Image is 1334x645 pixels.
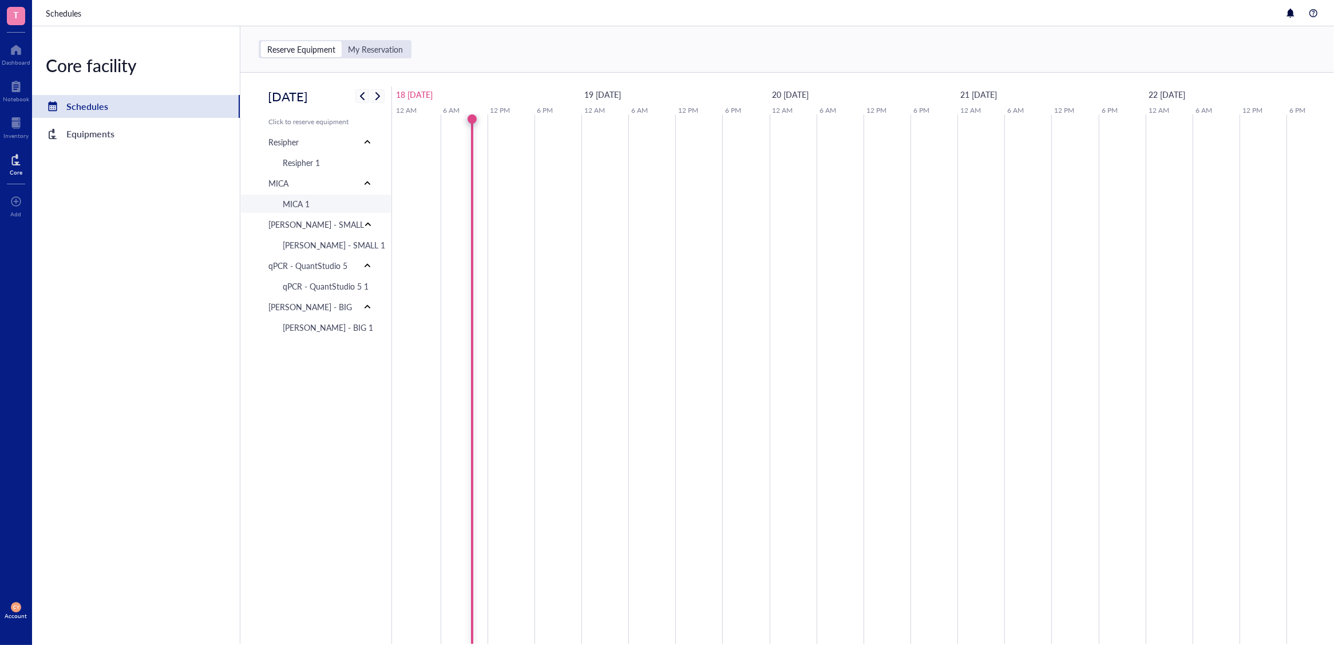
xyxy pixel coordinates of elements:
[3,114,29,139] a: Inventory
[864,103,889,118] a: 12 PM
[957,86,1000,103] a: August 21, 2025
[259,40,411,58] div: segmented control
[371,89,385,103] button: Next week
[393,86,436,103] a: August 18, 2025
[393,103,419,118] a: 12 AM
[283,280,369,292] div: qPCR - QuantStudio 5 1
[268,117,375,127] div: Click to reserve equipment
[66,126,114,142] div: Equipments
[2,41,30,66] a: Dashboard
[1193,103,1215,118] a: 6 AM
[268,177,288,189] div: MICA
[355,89,369,103] button: Previous week
[440,103,462,118] a: 6 AM
[268,86,308,106] h2: [DATE]
[3,96,29,102] div: Notebook
[11,211,22,217] div: Add
[1004,103,1027,118] a: 6 AM
[268,300,352,313] div: [PERSON_NAME] - BIG
[268,218,364,231] div: [PERSON_NAME] - SMALL
[46,7,84,19] a: Schedules
[268,136,299,148] div: Resipher
[1240,103,1265,118] a: 12 PM
[10,151,22,176] a: Core
[535,103,556,118] a: 6 PM
[32,95,240,118] a: Schedules
[581,86,624,103] a: August 19, 2025
[1146,86,1188,103] a: August 22, 2025
[911,103,932,118] a: 6 PM
[3,77,29,102] a: Notebook
[342,41,409,57] div: My Reservation
[487,103,513,118] a: 12 PM
[283,197,310,210] div: MICA 1
[348,44,403,54] div: My Reservation
[267,44,335,54] div: Reserve Equipment
[2,59,30,66] div: Dashboard
[13,7,19,22] span: T
[817,103,839,118] a: 6 AM
[1052,103,1078,118] a: 12 PM
[1099,103,1121,118] a: 6 PM
[5,612,27,619] div: Account
[770,86,812,103] a: August 20, 2025
[13,604,19,610] span: CY
[10,169,22,176] div: Core
[581,103,608,118] a: 12 AM
[32,54,240,77] div: Core facility
[1287,103,1309,118] a: 6 PM
[261,41,342,57] div: Reserve Equipment
[722,103,744,118] a: 6 PM
[628,103,651,118] a: 6 AM
[957,103,984,118] a: 12 AM
[268,259,347,272] div: qPCR - QuantStudio 5
[3,132,29,139] div: Inventory
[283,156,320,169] div: Resipher 1
[675,103,701,118] a: 12 PM
[1146,103,1172,118] a: 12 AM
[66,98,108,114] div: Schedules
[770,103,796,118] a: 12 AM
[283,239,385,251] div: [PERSON_NAME] - SMALL 1
[283,321,373,334] div: [PERSON_NAME] - BIG 1
[32,122,240,145] a: Equipments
